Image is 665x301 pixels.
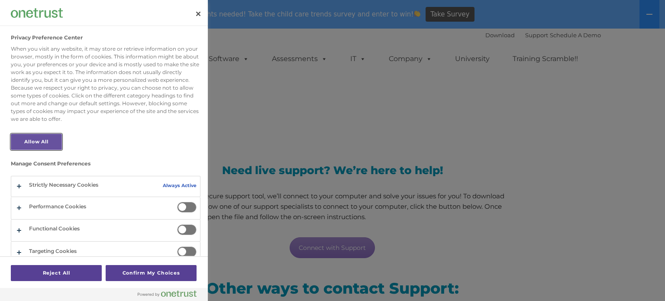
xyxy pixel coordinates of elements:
img: Powered by OneTrust Opens in a new Tab [138,290,197,297]
button: Confirm My Choices [106,265,197,281]
div: When you visit any website, it may store or retrieve information on your browser, mostly in the f... [11,45,200,123]
h3: Manage Consent Preferences [11,161,200,171]
div: Company Logo [11,4,63,22]
a: Powered by OneTrust Opens in a new Tab [138,290,203,301]
img: Company Logo [11,8,63,17]
button: Allow All [11,134,62,150]
h2: Privacy Preference Center [11,35,83,41]
button: Reject All [11,265,102,281]
button: Close [189,4,208,23]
